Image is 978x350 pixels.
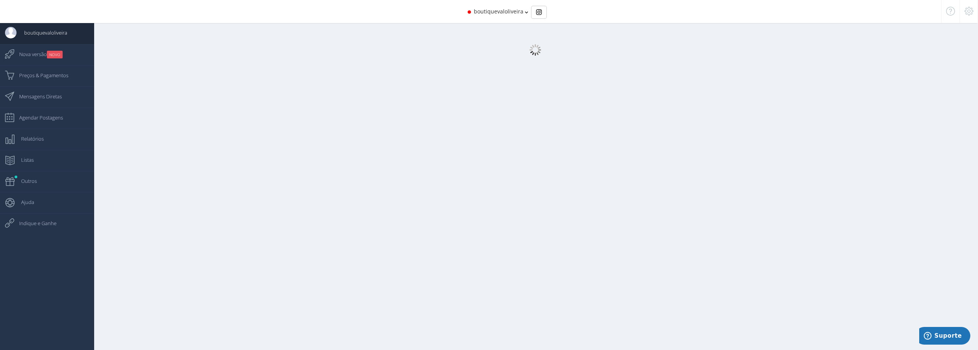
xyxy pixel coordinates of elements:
div: Basic example [531,6,547,19]
span: Mensagens Diretas [12,87,62,106]
img: User Image [5,27,17,38]
span: Nova versão [12,45,63,64]
span: Listas [13,150,34,169]
span: Relatórios [13,129,44,148]
iframe: Abre um widget para que você possa encontrar mais informações [919,327,970,346]
span: Ajuda [13,192,34,212]
span: boutiquevaloliveira [17,23,67,42]
span: Outros [13,171,37,191]
span: boutiquevaloliveira [474,8,523,15]
small: NOVO [47,51,63,58]
span: Indique e Ganhe [12,214,56,233]
span: Preços & Pagamentos [12,66,68,85]
img: Instagram_simple_icon.svg [536,9,542,15]
img: loader.gif [530,44,541,56]
span: Agendar Postagens [12,108,63,127]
